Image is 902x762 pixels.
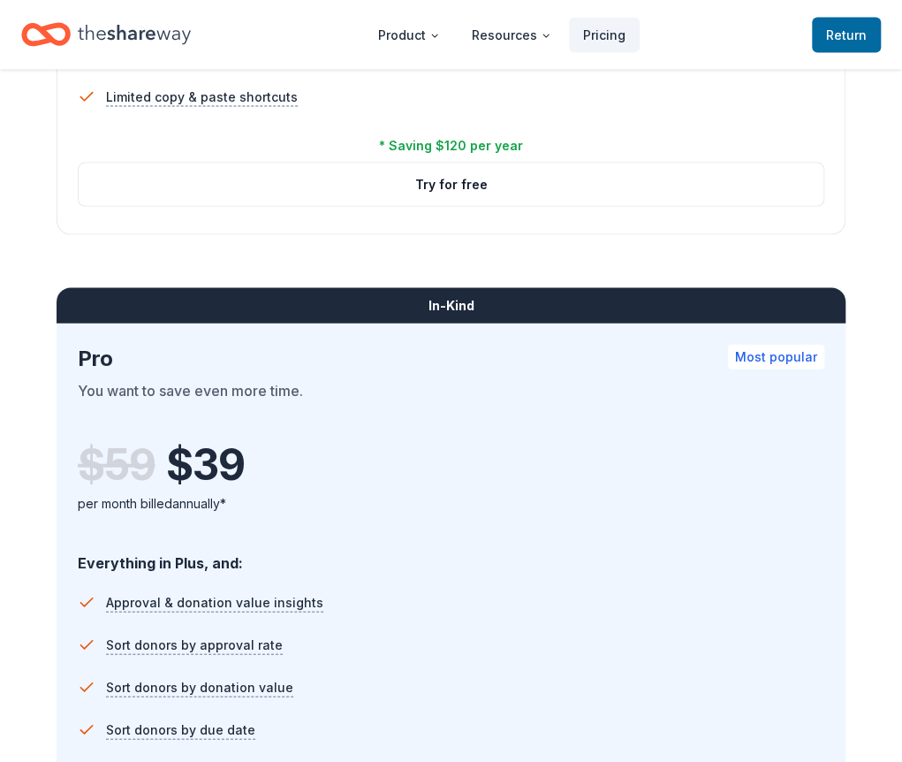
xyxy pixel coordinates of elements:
a: Return [812,18,881,53]
span: Sort donors by approval rate [106,635,283,656]
div: Pro [78,345,824,373]
span: Limited copy & paste shortcuts [106,87,298,108]
span: Approval & donation value insights [106,592,323,613]
div: Most popular [728,345,824,370]
div: Everything in Plus, and: [78,537,824,575]
button: Try for free [79,164,823,206]
a: Pricing [569,18,640,53]
a: Home [21,14,191,56]
div: In-Kind [57,288,845,324]
span: Sort donors by donation value [106,677,293,698]
span: Sort donors by due date [106,720,255,741]
nav: Main [364,14,640,56]
span: $ 39 [166,440,244,490]
div: per month billed annually* [78,493,824,514]
button: Product [364,18,454,53]
span: Return [826,25,867,46]
button: Resources [458,18,565,53]
div: * Saving $120 per year [379,135,523,156]
div: You want to save even more time. [78,380,824,430]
